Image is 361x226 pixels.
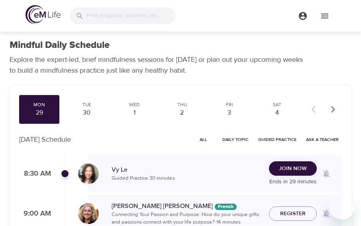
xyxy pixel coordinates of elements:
[212,108,246,117] div: 3
[269,206,317,221] button: Register
[10,54,308,76] p: Explore the expert-led, brief mindfulness sessions for [DATE] or plan out your upcoming weeks to ...
[118,101,151,108] div: Wed
[222,136,249,143] span: Daily Topic
[258,136,296,143] span: Guided Practice
[165,108,199,117] div: 2
[269,161,317,176] button: Join Now
[219,133,252,146] button: Daily Topic
[22,108,56,117] div: 29
[260,101,294,108] div: Sat
[78,163,99,184] img: vy-profile-good-3.jpg
[314,5,335,27] button: menu
[10,40,110,51] h1: Mindful Daily Schedule
[112,165,263,174] p: Vy Le
[78,203,99,224] img: Maria%20Alonso%20Martinez.png
[194,136,213,143] span: All
[279,164,307,174] span: Join Now
[306,136,339,143] span: Ask a Teacher
[87,7,175,24] input: Find programs, teachers, etc...
[329,194,355,220] iframe: Button to launch messaging window
[26,5,61,24] img: logo
[269,178,317,186] p: Ends in 29 minutes
[292,5,314,27] button: menu
[70,101,104,108] div: Tue
[317,204,336,223] span: Remind me when a class goes live every Monday at 9:00 AM
[165,101,199,108] div: Thu
[260,108,294,117] div: 4
[215,204,237,210] div: The episodes in this programs will be in French
[317,164,336,183] span: Remind me when a class goes live every Monday at 8:30 AM
[19,208,51,219] p: 9:00 AM
[303,133,342,146] button: Ask a Teacher
[190,133,216,146] button: All
[22,101,56,108] div: Mon
[19,169,51,179] p: 8:30 AM
[212,101,246,108] div: Fri
[112,201,263,211] p: [PERSON_NAME] [PERSON_NAME]
[118,108,151,117] div: 1
[70,108,104,117] div: 30
[280,209,306,219] span: Register
[19,134,71,145] p: [DATE] Schedule
[112,174,263,182] p: Guided Practice · 30 minutes
[255,133,300,146] button: Guided Practice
